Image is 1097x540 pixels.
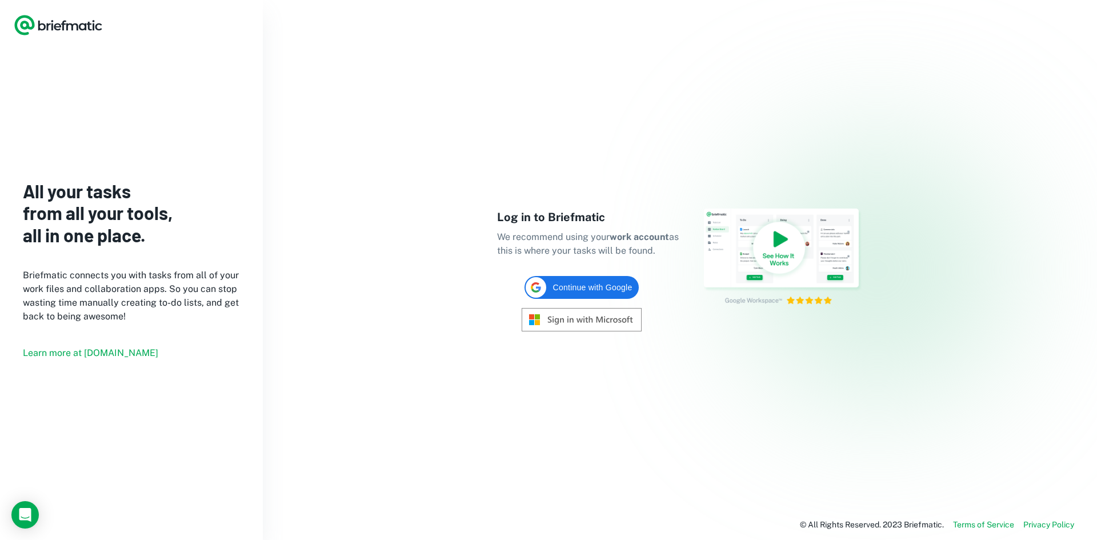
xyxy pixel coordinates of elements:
[777,518,1097,531] p: © All Rights Reserved. 2023 Briefmatic.
[1023,520,1074,529] a: Privacy Policy
[525,276,639,299] div: Continue with Google
[11,501,39,529] div: Load Chat
[953,520,1014,529] a: Terms of Service
[14,14,103,37] a: Logo
[553,282,632,294] span: Continue with Google
[497,209,680,226] h4: Log in to Briefmatic
[497,230,680,258] p: We recommend using your as this is where your tasks will be found.
[23,180,240,246] h3: All your tasks from all your tools, all in one place.
[23,269,240,323] p: Briefmatic connects you with tasks from all of your work files and collaboration apps. So you can...
[703,209,863,305] img: See How Briefmatic Works
[23,347,158,358] a: Learn more at [DOMAIN_NAME]
[522,308,642,331] img: Sign in with Microsoft
[610,231,669,242] b: work account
